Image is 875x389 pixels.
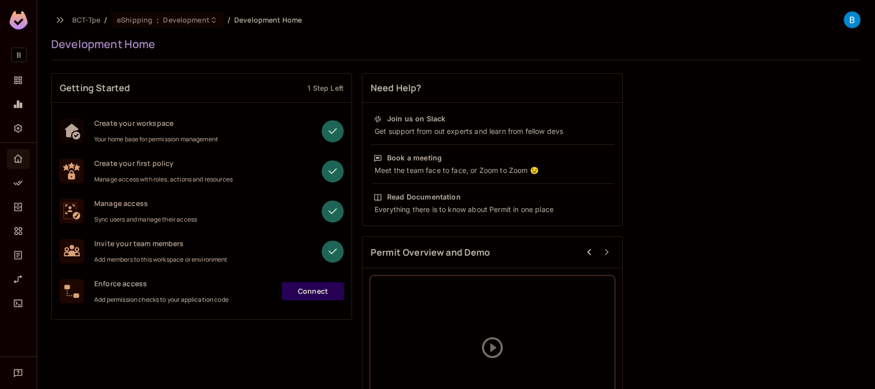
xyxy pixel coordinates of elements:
[10,11,28,30] img: SReyMgAAAABJRU5ErkJggg==
[51,37,856,52] div: Development Home
[7,245,30,265] div: Audit Log
[282,282,344,300] a: Connect
[94,239,228,248] span: Invite your team members
[374,165,611,175] div: Meet the team face to face, or Zoom to Zoom 😉
[94,199,197,208] span: Manage access
[60,82,130,94] span: Getting Started
[307,83,343,93] div: 1 Step Left
[11,48,27,62] span: B
[7,149,30,169] div: Home
[371,82,422,94] span: Need Help?
[94,135,218,143] span: Your home base for permission management
[104,15,107,25] li: /
[374,126,611,136] div: Get support from out experts and learn from fellow devs
[7,173,30,193] div: Policy
[117,15,152,25] span: eShipping
[371,246,490,259] span: Permit Overview and Demo
[94,118,218,128] span: Create your workspace
[94,175,233,183] span: Manage access with roles, actions and resources
[228,15,230,25] li: /
[156,16,159,24] span: :
[7,269,30,289] div: URL Mapping
[7,197,30,217] div: Directory
[7,118,30,138] div: Settings
[7,363,30,383] div: Help & Updates
[94,158,233,168] span: Create your first policy
[94,279,229,288] span: Enforce access
[374,205,611,215] div: Everything there is to know about Permit in one place
[7,70,30,90] div: Projects
[387,192,461,202] div: Read Documentation
[234,15,302,25] span: Development Home
[94,216,197,224] span: Sync users and manage their access
[387,153,442,163] div: Book a meeting
[94,256,228,264] span: Add members to this workspace or environment
[7,94,30,114] div: Monitoring
[7,44,30,66] div: Workspace: BCT-Tpe
[7,221,30,241] div: Elements
[387,114,445,124] div: Join us on Slack
[844,12,860,28] img: Brady Cheng
[163,15,209,25] span: Development
[7,293,30,313] div: Connect
[72,15,100,25] span: the active workspace
[94,296,229,304] span: Add permission checks to your application code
